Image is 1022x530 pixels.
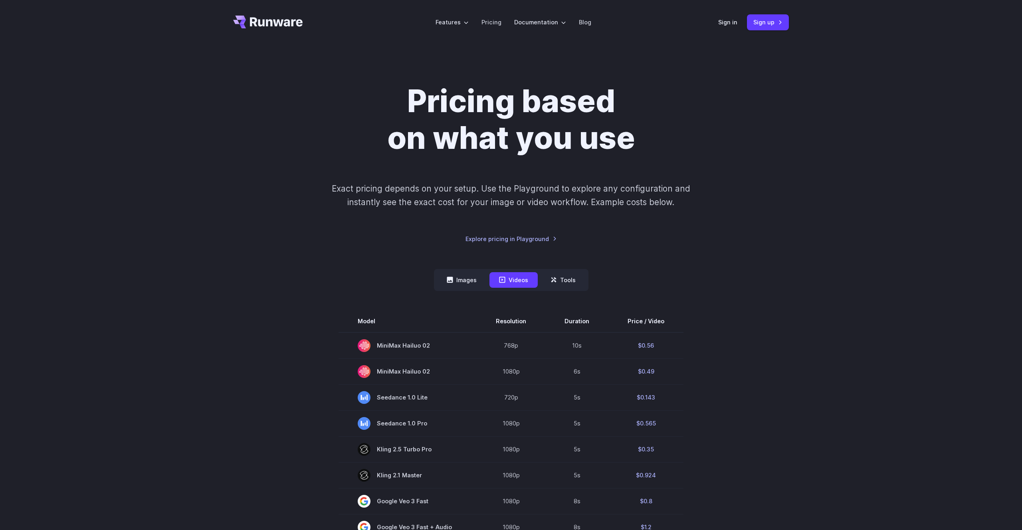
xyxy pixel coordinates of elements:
[747,14,789,30] a: Sign up
[289,83,733,156] h1: Pricing based on what you use
[545,358,608,384] td: 6s
[339,310,477,332] th: Model
[608,488,683,514] td: $0.8
[489,272,538,288] button: Videos
[477,358,545,384] td: 1080p
[358,495,458,508] span: Google Veo 3 Fast
[608,436,683,462] td: $0.35
[608,384,683,410] td: $0.143
[608,332,683,359] td: $0.56
[465,234,557,243] a: Explore pricing in Playground
[358,339,458,352] span: MiniMax Hailuo 02
[477,410,545,436] td: 1080p
[545,310,608,332] th: Duration
[545,436,608,462] td: 5s
[545,332,608,359] td: 10s
[477,462,545,488] td: 1080p
[541,272,585,288] button: Tools
[545,384,608,410] td: 5s
[608,310,683,332] th: Price / Video
[437,272,486,288] button: Images
[358,417,458,430] span: Seedance 1.0 Pro
[436,18,469,27] label: Features
[514,18,566,27] label: Documentation
[477,384,545,410] td: 720p
[358,391,458,404] span: Seedance 1.0 Lite
[481,18,501,27] a: Pricing
[358,365,458,378] span: MiniMax Hailuo 02
[608,410,683,436] td: $0.565
[233,16,303,28] a: Go to /
[545,462,608,488] td: 5s
[608,358,683,384] td: $0.49
[317,182,705,209] p: Exact pricing depends on your setup. Use the Playground to explore any configuration and instantl...
[477,436,545,462] td: 1080p
[545,488,608,514] td: 8s
[477,488,545,514] td: 1080p
[579,18,591,27] a: Blog
[358,443,458,456] span: Kling 2.5 Turbo Pro
[718,18,737,27] a: Sign in
[608,462,683,488] td: $0.924
[358,469,458,482] span: Kling 2.1 Master
[545,410,608,436] td: 5s
[477,332,545,359] td: 768p
[477,310,545,332] th: Resolution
